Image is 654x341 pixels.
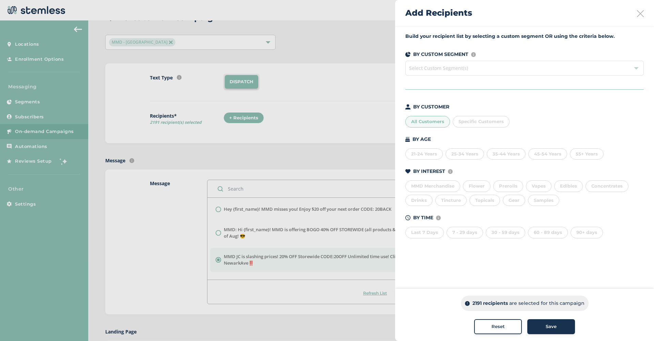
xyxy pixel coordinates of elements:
span: Reset [492,323,505,330]
div: 55+ Years [570,148,604,160]
h2: Add Recipients [405,7,472,19]
div: Last 7 Days [405,227,444,238]
div: Vapes [526,180,551,192]
img: icon-segments-dark-074adb27.svg [405,52,410,57]
p: are selected for this campaign [509,300,585,307]
div: 25-34 Years [446,148,484,160]
iframe: Chat Widget [620,308,654,341]
div: Gear [503,195,525,206]
div: Samples [528,195,559,206]
label: Build your recipient list by selecting a custom segment OR using the criteria below. [405,33,644,40]
p: BY CUSTOMER [413,103,449,110]
span: Save [546,323,557,330]
div: 90+ days [571,227,603,238]
img: icon-heart-dark-29e6356f.svg [405,169,410,174]
div: Prerolls [493,180,523,192]
div: Concentrates [586,180,628,192]
div: MMD Merchandise [405,180,460,192]
img: icon-info-236977d2.svg [436,216,441,220]
div: All Customers [405,116,450,128]
span: Specific Customers [458,119,504,124]
div: 7 - 29 days [447,227,483,238]
p: 2191 recipients [472,300,508,307]
div: Drinks [405,195,433,206]
img: icon-cake-93b2a7b5.svg [405,137,410,142]
div: Tincture [435,195,467,206]
img: icon-person-dark-ced50e5f.svg [405,104,410,109]
button: Save [527,319,575,334]
img: icon-info-236977d2.svg [471,52,476,57]
div: 60 - 89 days [528,227,568,238]
div: 35-44 Years [487,148,526,160]
div: Flower [463,180,490,192]
div: 30 - 59 days [486,227,525,238]
img: icon-info-dark-48f6c5f3.svg [465,301,470,306]
div: 45-54 Years [528,148,567,160]
p: BY TIME [413,214,433,221]
img: icon-time-dark-e6b1183b.svg [405,215,410,220]
button: Reset [474,319,522,334]
img: icon-info-236977d2.svg [448,169,453,174]
p: BY CUSTOM SEGMENT [413,51,468,58]
div: Topicals [469,195,500,206]
div: 21-24 Years [405,148,443,160]
p: BY AGE [412,136,431,143]
p: BY INTEREST [413,168,445,175]
div: Edibles [554,180,583,192]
